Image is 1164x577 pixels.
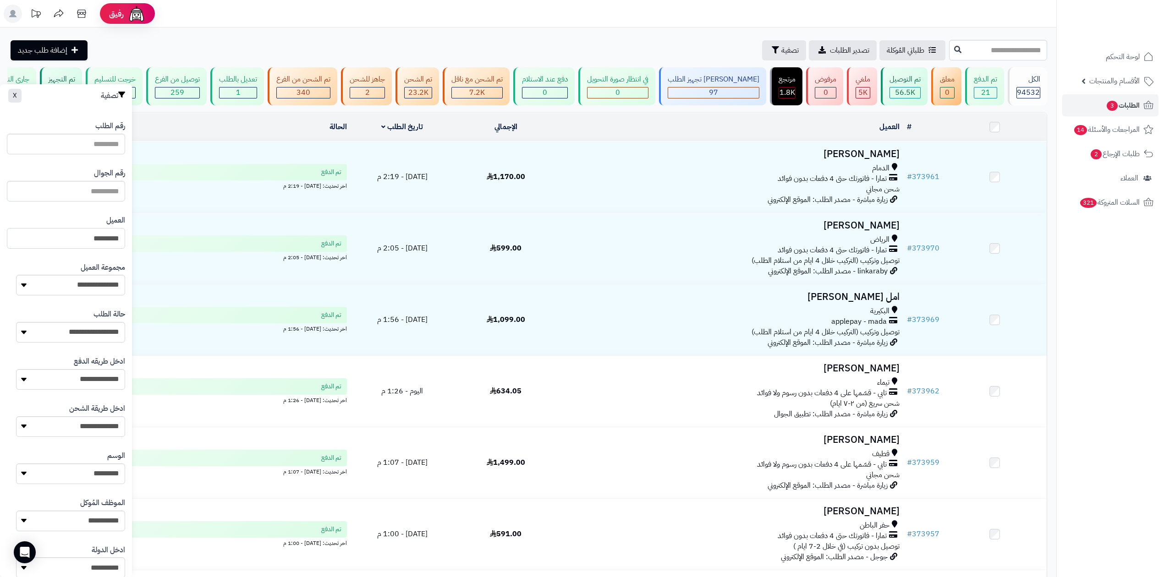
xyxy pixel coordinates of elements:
span: تم الدفع [321,168,341,177]
a: [PERSON_NAME] تجهيز الطلب 97 [657,67,768,105]
span: linkaraby - مصدر الطلب: الموقع الإلكتروني [768,266,888,277]
span: تابي - قسّمها على 4 دفعات بدون رسوم ولا فوائد [757,459,887,470]
a: الكل94532 [1006,67,1049,105]
label: حالة الطلب [93,309,125,320]
span: توصيل وتركيب (التركيب خلال 4 ايام من استلام الطلب) [752,327,900,337]
div: 340 [277,87,330,98]
span: [DATE] - 1:56 م [377,314,428,325]
div: جاهز للشحن [350,74,385,85]
span: زيارة مباشرة - مصدر الطلب: الموقع الإلكتروني [768,480,888,491]
span: قطيف [872,449,889,459]
span: شحن سريع (من ٢-٧ ايام) [830,398,900,409]
a: تم الشحن من الفرع 340 [266,67,339,105]
span: تم الدفع [321,239,341,248]
div: تم الشحن من الفرع [276,74,330,85]
div: الكل [1016,74,1040,85]
div: تم الدفع [974,74,997,85]
span: تمارا - فاتورتك حتى 4 دفعات بدون فوائد [778,174,887,184]
span: 23.2K [408,87,428,98]
a: تم الشحن 23.2K [394,67,441,105]
a: معلق 0 [929,67,963,105]
a: تم التوصيل 56.5K [879,67,929,105]
h3: [PERSON_NAME] [561,363,900,374]
span: الأقسام والمنتجات [1089,75,1140,87]
div: 0 [815,87,836,98]
div: تم التوصيل [889,74,921,85]
a: خرجت للتسليم 42 [84,67,144,105]
h3: تصفية [101,91,125,100]
a: تاريخ الطلب [381,121,423,132]
a: تم الشحن مع ناقل 7.2K [441,67,511,105]
div: خرجت للتسليم [94,74,136,85]
button: X [8,89,22,103]
span: 591.00 [490,528,522,539]
a: # [907,121,911,132]
span: تم الدفع [321,525,341,534]
a: جاهز للشحن 2 [339,67,394,105]
span: توصيل وتركيب (التركيب خلال 4 ايام من استلام الطلب) [752,255,900,266]
span: 2 [1091,149,1102,159]
a: #373959 [907,457,939,468]
div: تم التجهيز [49,74,75,85]
div: تم الشحن مع ناقل [451,74,503,85]
a: إضافة طلب جديد [11,40,88,60]
button: تصفية [762,40,806,60]
a: #373957 [907,528,939,539]
div: 23191 [405,87,432,98]
div: اخر تحديث: [DATE] - 1:26 م [13,395,347,404]
div: مرتجع [779,74,796,85]
span: 14 [1074,125,1087,135]
span: تمارا - فاتورتك حتى 4 دفعات بدون فوائد [778,245,887,256]
div: ملغي [856,74,870,85]
div: اخر تحديث: [DATE] - 2:19 م [13,180,347,190]
label: الوسم [107,451,125,461]
span: 340 [296,87,310,98]
div: 0 [940,87,954,98]
span: 1.8K [780,87,795,98]
span: # [907,457,912,468]
div: تعديل بالطلب [219,74,257,85]
span: 1,099.00 [487,314,525,325]
span: طلبات الإرجاع [1090,147,1140,160]
span: 1 [236,87,241,98]
a: العملاء [1062,167,1159,189]
label: ادخل الدولة [92,545,125,555]
span: 599.00 [490,243,522,254]
a: الطلبات3 [1062,94,1159,116]
span: تصدير الطلبات [830,45,869,56]
div: في انتظار صورة التحويل [587,74,648,85]
span: شحن مجاني [866,184,900,195]
div: [PERSON_NAME] تجهيز الطلب [668,74,759,85]
span: applepay - mada [831,316,887,327]
h3: امل [PERSON_NAME] [561,292,900,302]
div: اخر تحديث: [DATE] - 1:56 م [13,323,347,333]
label: العميل [106,215,125,226]
span: 97 [709,87,718,98]
span: X [13,91,17,100]
div: 7223 [452,87,502,98]
a: تصدير الطلبات [809,40,877,60]
span: [DATE] - 2:05 م [377,243,428,254]
div: 21 [974,87,997,98]
span: 94532 [1017,87,1040,98]
a: ملغي 5K [845,67,879,105]
span: 259 [170,87,184,98]
span: # [907,528,912,539]
span: زيارة مباشرة - مصدر الطلب: الموقع الإلكتروني [768,194,888,205]
div: اخر تحديث: [DATE] - 1:00 م [13,538,347,547]
span: رفيق [109,8,124,19]
a: توصيل من الفرع 259 [144,67,209,105]
a: طلبات الإرجاع2 [1062,143,1159,165]
span: تصفية [781,45,799,56]
div: 1 [220,87,257,98]
h3: [PERSON_NAME] [561,149,900,159]
span: الطلبات [1106,99,1140,112]
div: معلق [940,74,955,85]
span: 0 [615,87,620,98]
a: الإجمالي [494,121,517,132]
label: مجموعة العميل [81,262,125,273]
span: طلباتي المُوكلة [887,45,924,56]
label: رقم الجوال [94,168,125,179]
a: دفع عند الاستلام 0 [511,67,577,105]
span: لوحة التحكم [1106,50,1140,63]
